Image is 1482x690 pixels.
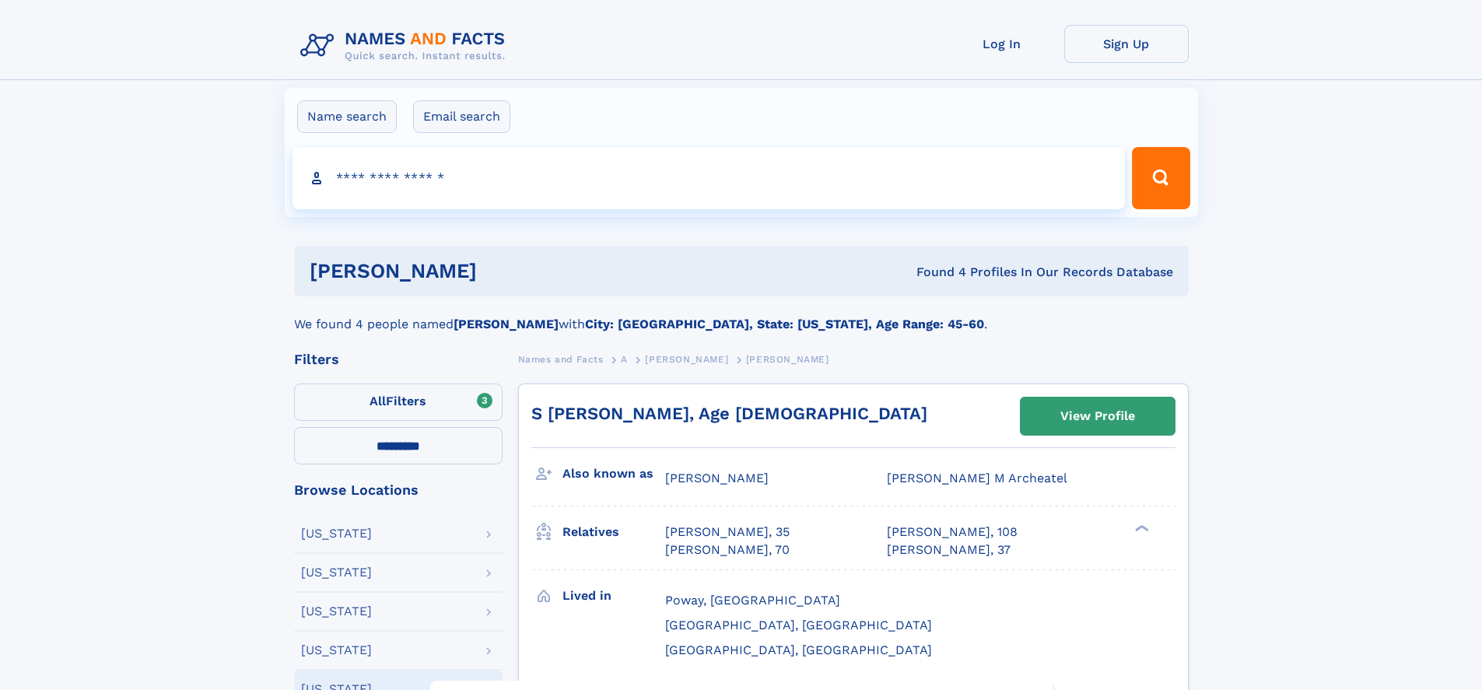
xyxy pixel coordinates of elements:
[297,100,397,133] label: Name search
[562,519,665,545] h3: Relatives
[887,524,1018,541] a: [PERSON_NAME], 108
[294,384,503,421] label: Filters
[665,643,932,657] span: [GEOGRAPHIC_DATA], [GEOGRAPHIC_DATA]
[294,25,518,67] img: Logo Names and Facts
[413,100,510,133] label: Email search
[621,354,628,365] span: A
[665,471,769,485] span: [PERSON_NAME]
[301,566,372,579] div: [US_STATE]
[454,317,559,331] b: [PERSON_NAME]
[1021,398,1175,435] a: View Profile
[293,147,1126,209] input: search input
[887,471,1067,485] span: [PERSON_NAME] M Archeatel
[940,25,1064,63] a: Log In
[665,618,932,632] span: [GEOGRAPHIC_DATA], [GEOGRAPHIC_DATA]
[887,541,1011,559] a: [PERSON_NAME], 37
[310,261,697,281] h1: [PERSON_NAME]
[370,394,386,408] span: All
[1132,147,1189,209] button: Search Button
[1060,398,1135,434] div: View Profile
[294,296,1189,334] div: We found 4 people named with .
[665,524,790,541] a: [PERSON_NAME], 35
[645,349,728,369] a: [PERSON_NAME]
[621,349,628,369] a: A
[301,527,372,540] div: [US_STATE]
[518,349,604,369] a: Names and Facts
[696,264,1173,281] div: Found 4 Profiles In Our Records Database
[562,583,665,609] h3: Lived in
[1064,25,1189,63] a: Sign Up
[301,644,372,657] div: [US_STATE]
[1131,524,1150,534] div: ❯
[746,354,829,365] span: [PERSON_NAME]
[645,354,728,365] span: [PERSON_NAME]
[301,605,372,618] div: [US_STATE]
[585,317,984,331] b: City: [GEOGRAPHIC_DATA], State: [US_STATE], Age Range: 45-60
[294,483,503,497] div: Browse Locations
[531,404,927,423] a: S [PERSON_NAME], Age [DEMOGRAPHIC_DATA]
[665,541,790,559] a: [PERSON_NAME], 70
[562,461,665,487] h3: Also known as
[294,352,503,366] div: Filters
[665,593,840,608] span: Poway, [GEOGRAPHIC_DATA]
